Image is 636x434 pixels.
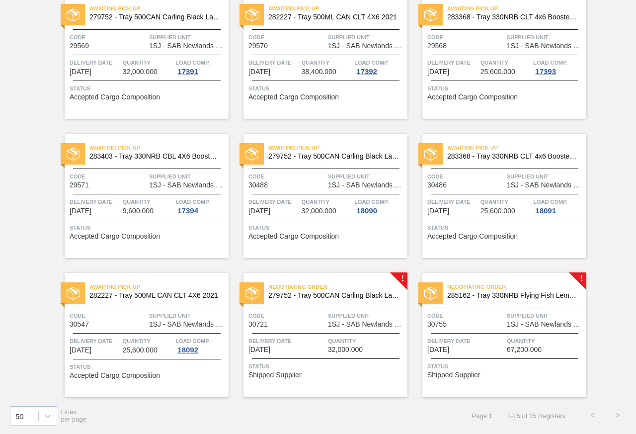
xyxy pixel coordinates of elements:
[354,68,379,76] div: 17392
[70,32,147,42] span: Code
[70,311,147,321] span: Code
[427,172,504,181] span: Code
[424,8,437,21] img: status
[123,207,154,215] span: 9,600.000
[70,172,147,181] span: Code
[507,172,584,181] span: Supplied Unit
[67,148,79,161] img: status
[354,197,405,215] a: Load Comp.18090
[354,58,389,68] span: Load Comp.
[89,153,221,160] span: 283403 - Tray 330NRB CBL 4X6 Booster 2
[328,181,405,189] span: 1SJ - SAB Newlands Brewery
[427,42,447,50] span: 29568
[427,58,478,68] span: Delivery Date
[268,13,399,21] span: 282227 - Tray 500ML CAN CLT 4X6 2021
[447,153,578,160] span: 283368 - Tray 330NRB CLT 4x6 Booster 1 V2
[302,58,352,68] span: Quantity
[447,282,586,292] span: Negotiating Order
[70,207,91,215] span: 07/06/2025
[175,336,210,346] span: Load Comp.
[580,403,605,428] button: <
[248,172,325,181] span: Code
[480,197,531,207] span: Quantity
[248,93,339,101] span: Accepted Cargo Composition
[268,292,399,299] span: 279752 - Tray 500CAN Carling Black Label R
[248,207,270,215] span: 08/09/2025
[427,223,584,233] span: Status
[533,207,558,215] div: 18091
[175,68,200,76] div: 17391
[70,347,91,354] span: 08/09/2025
[248,311,325,321] span: Code
[328,32,405,42] span: Supplied Unit
[427,84,584,93] span: Status
[248,336,325,346] span: Delivery Date
[248,346,270,353] span: 08/16/2025
[70,68,91,76] span: 07/04/2025
[302,68,336,76] span: 38,400.000
[70,197,120,207] span: Delivery Date
[480,58,531,68] span: Quantity
[302,207,336,215] span: 32,000.000
[175,58,226,76] a: Load Comp.17391
[89,282,229,292] span: Awaiting Pick Up
[175,336,226,354] a: Load Comp.18092
[70,42,89,50] span: 29569
[507,181,584,189] span: 1SJ - SAB Newlands Brewery
[447,13,578,21] span: 283368 - Tray 330NRB CLT 4x6 Booster 1 V2
[123,336,173,346] span: Quantity
[268,282,407,292] span: Negotiating Order
[427,32,504,42] span: Code
[533,197,567,207] span: Load Comp.
[302,197,352,207] span: Quantity
[507,311,584,321] span: Supplied Unit
[427,68,449,76] span: 07/04/2025
[70,223,226,233] span: Status
[89,143,229,153] span: Awaiting Pick Up
[70,362,226,372] span: Status
[248,223,405,233] span: Status
[354,58,405,76] a: Load Comp.17392
[50,134,229,258] a: statusAwaiting Pick Up283403 - Tray 330NRB CBL 4X6 Booster 2Code29571Supplied Unit1SJ - SAB Newla...
[149,181,226,189] span: 1SJ - SAB Newlands Brewery
[427,371,480,379] span: Shipped Supplier
[533,68,558,76] div: 17393
[15,412,24,420] div: 50
[175,197,226,215] a: Load Comp.17394
[533,58,584,76] a: Load Comp.17393
[175,207,200,215] div: 17394
[427,361,584,371] span: Status
[447,143,586,153] span: Awaiting Pick Up
[70,372,160,379] span: Accepted Cargo Composition
[245,287,258,300] img: status
[89,13,221,21] span: 279752 - Tray 500CAN Carling Black Label R
[70,321,89,328] span: 30547
[507,42,584,50] span: 1SJ - SAB Newlands Brewery
[175,197,210,207] span: Load Comp.
[248,371,302,379] span: Shipped Supplier
[67,8,79,21] img: status
[70,58,120,68] span: Delivery Date
[427,233,518,240] span: Accepted Cargo Composition
[89,292,221,299] span: 282227 - Tray 500ML CAN CLT 4X6 2021
[507,346,542,353] span: 67,200.000
[507,321,584,328] span: 1SJ - SAB Newlands Brewery
[447,292,578,299] span: 285162 - Tray 330NRB Flying Fish Lemon PU
[605,403,630,428] button: >
[248,181,268,189] span: 30488
[424,287,437,300] img: status
[70,84,226,93] span: Status
[123,197,173,207] span: Quantity
[268,143,407,153] span: Awaiting Pick Up
[123,58,173,68] span: Quantity
[268,153,399,160] span: 279752 - Tray 500CAN Carling Black Label R
[149,311,226,321] span: Supplied Unit
[533,197,584,215] a: Load Comp.18091
[248,233,339,240] span: Accepted Cargo Composition
[248,321,268,328] span: 30721
[268,3,407,13] span: Awaiting Pick Up
[407,134,586,258] a: statusAwaiting Pick Up283368 - Tray 330NRB CLT 4x6 Booster 1 V2Code30486Supplied Unit1SJ - SAB Ne...
[123,68,158,76] span: 32,000.000
[70,181,89,189] span: 29571
[427,197,478,207] span: Delivery Date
